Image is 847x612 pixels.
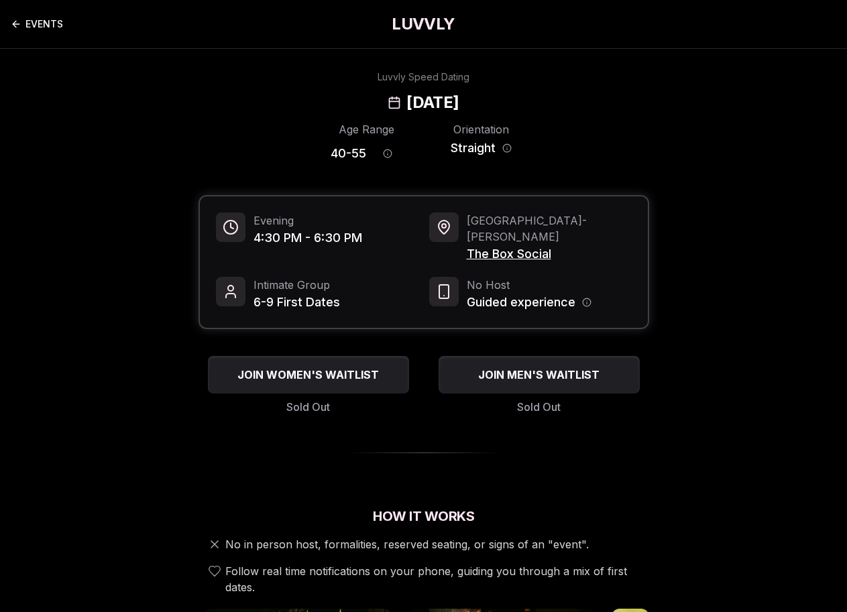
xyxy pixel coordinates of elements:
span: JOIN WOMEN'S WAITLIST [235,367,382,383]
span: 40 - 55 [331,144,366,163]
h2: How It Works [199,507,649,526]
span: [GEOGRAPHIC_DATA] - [PERSON_NAME] [467,212,632,245]
div: Age Range [331,121,402,137]
a: LUVVLY [392,13,455,35]
button: Host information [582,298,591,307]
span: Straight [451,139,496,158]
span: Guided experience [467,293,575,312]
a: Back to events [11,11,63,38]
button: Orientation information [502,143,512,153]
span: Evening [253,212,362,229]
div: Orientation [445,121,517,137]
span: 4:30 PM - 6:30 PM [253,229,362,247]
button: JOIN WOMEN'S WAITLIST - Sold Out [208,356,409,393]
span: 6-9 First Dates [253,293,340,312]
span: Follow real time notifications on your phone, guiding you through a mix of first dates. [225,563,644,595]
span: JOIN MEN'S WAITLIST [475,367,602,383]
h2: [DATE] [406,92,459,113]
span: No Host [467,277,591,293]
span: Sold Out [286,399,330,415]
div: Luvvly Speed Dating [378,70,469,84]
span: The Box Social [467,245,632,263]
span: Intimate Group [253,277,340,293]
span: No in person host, formalities, reserved seating, or signs of an "event". [225,536,589,552]
span: Sold Out [517,399,561,415]
button: JOIN MEN'S WAITLIST - Sold Out [439,356,640,393]
button: Age range information [373,139,402,168]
